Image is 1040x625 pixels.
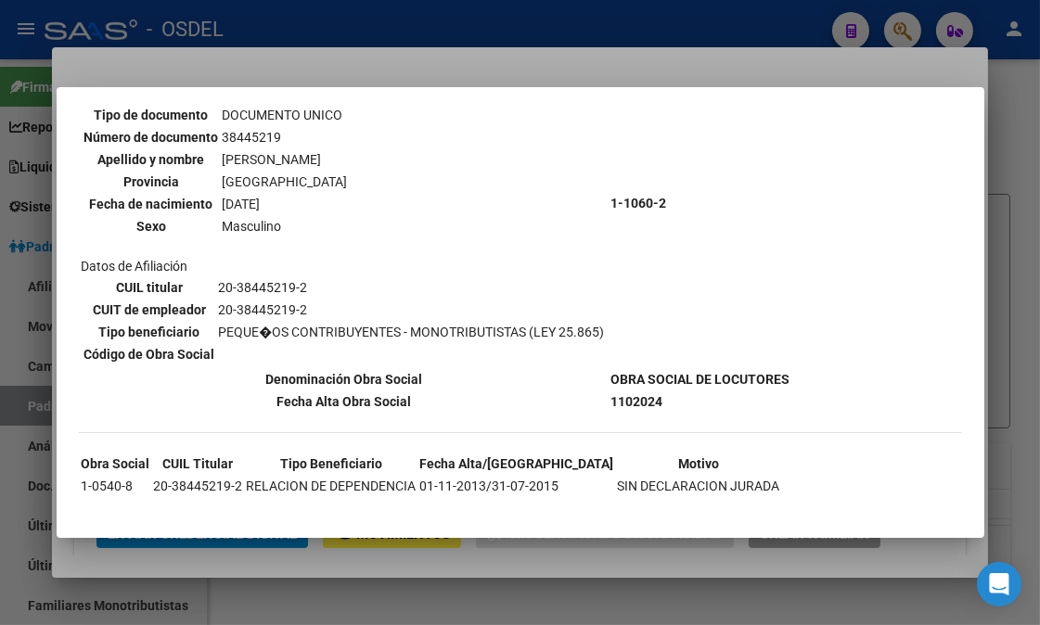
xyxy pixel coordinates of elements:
[222,149,349,170] td: [PERSON_NAME]
[218,277,606,298] td: 20-38445219-2
[222,127,349,147] td: 38445219
[611,196,667,210] b: 1-1060-2
[977,562,1021,606] div: Open Intercom Messenger
[83,172,220,192] th: Provincia
[246,476,417,496] td: RELACION DE DEPENDENCIA
[83,344,216,364] th: Código de Obra Social
[617,453,781,474] th: Motivo
[611,372,790,387] b: OBRA SOCIAL DE LOCUTORES
[83,105,220,125] th: Tipo de documento
[419,453,615,474] th: Fecha Alta/[GEOGRAPHIC_DATA]
[81,369,609,389] th: Denominación Obra Social
[218,322,606,342] td: PEQUE�OS CONTRIBUYENTES - MONOTRIBUTISTAS (LEY 25.865)
[222,194,349,214] td: [DATE]
[83,194,220,214] th: Fecha de nacimiento
[222,172,349,192] td: [GEOGRAPHIC_DATA]
[617,476,781,496] td: SIN DECLARACION JURADA
[218,300,606,320] td: 20-38445219-2
[153,476,244,496] td: 20-38445219-2
[222,105,349,125] td: DOCUMENTO UNICO
[81,476,151,496] td: 1-0540-8
[83,322,216,342] th: Tipo beneficiario
[81,391,609,412] th: Fecha Alta Obra Social
[83,277,216,298] th: CUIL titular
[153,453,244,474] th: CUIL Titular
[81,39,609,367] td: Datos personales Datos de Afiliación
[83,127,220,147] th: Número de documento
[611,394,663,409] b: 1102024
[222,216,349,236] td: Masculino
[83,149,220,170] th: Apellido y nombre
[419,476,615,496] td: 01-11-2013/31-07-2015
[83,216,220,236] th: Sexo
[83,300,216,320] th: CUIT de empleador
[81,453,151,474] th: Obra Social
[246,453,417,474] th: Tipo Beneficiario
